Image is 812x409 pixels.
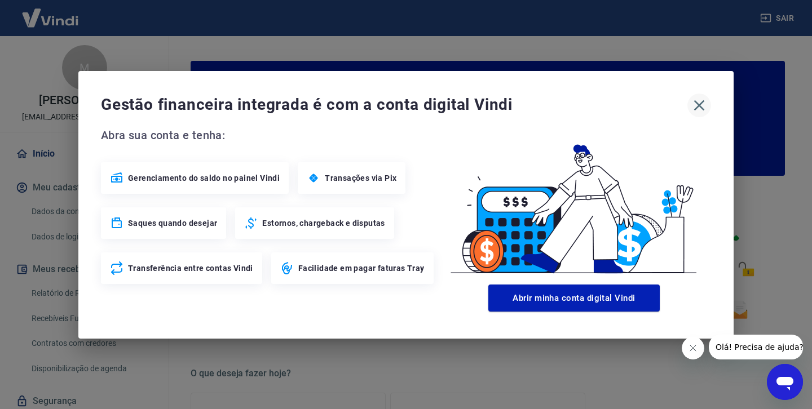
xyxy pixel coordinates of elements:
iframe: Fechar mensagem [682,337,704,359]
span: Gerenciamento do saldo no painel Vindi [128,172,280,184]
img: Good Billing [437,126,711,280]
span: Gestão financeira integrada é com a conta digital Vindi [101,94,687,116]
span: Saques quando desejar [128,217,217,229]
iframe: Mensagem da empresa [709,335,803,359]
span: Facilidade em pagar faturas Tray [298,263,425,274]
span: Transferência entre contas Vindi [128,263,253,274]
span: Abra sua conta e tenha: [101,126,437,144]
button: Abrir minha conta digital Vindi [488,284,660,312]
span: Olá! Precisa de ajuda? [7,8,95,17]
span: Estornos, chargeback e disputas [262,217,385,229]
span: Transações via Pix [325,172,396,184]
iframe: Botão para abrir a janela de mensagens [767,364,803,400]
